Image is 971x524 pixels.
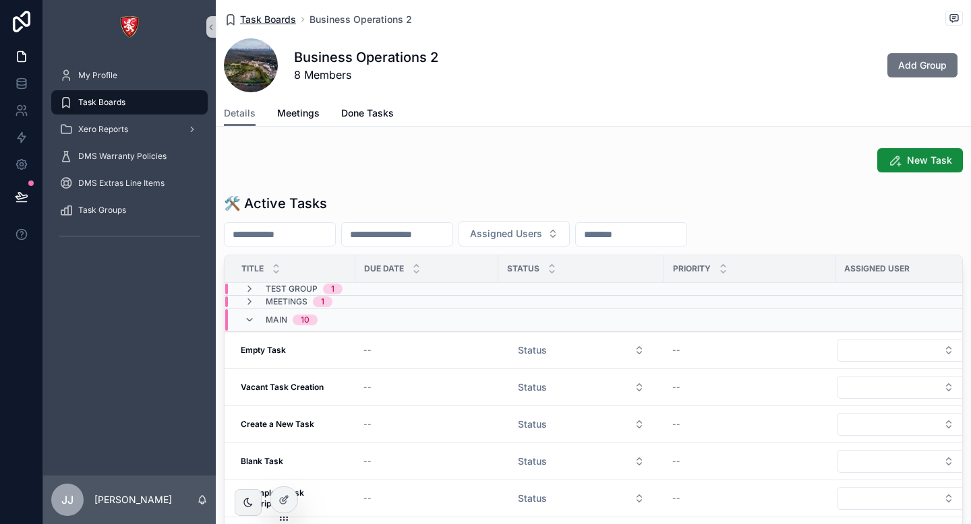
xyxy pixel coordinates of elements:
[224,13,296,26] a: Task Boards
[518,455,547,468] span: Status
[887,53,958,77] button: Add Group
[673,263,711,274] span: Priority
[51,144,208,168] a: DMS Warranty Policies
[78,124,128,135] span: Xero Reports
[506,412,656,437] a: Select Button
[119,16,140,38] img: App logo
[672,382,680,393] span: --
[672,419,680,430] span: --
[78,178,165,189] span: DMS Extras Line Items
[837,376,966,399] button: Select Button
[364,263,404,274] span: Due Date
[507,375,655,399] button: Select Button
[294,48,438,67] h1: Business Operations 2
[518,343,547,357] span: Status
[672,456,827,467] a: --
[363,493,372,504] span: --
[837,339,966,362] button: Select Button
[341,106,394,120] span: Done Tasks
[78,70,117,81] span: My Profile
[506,486,656,511] a: Select Button
[241,382,347,393] a: Vacant Task Creation
[506,374,656,400] a: Select Button
[837,413,966,436] button: Select Button
[459,221,570,247] button: Select Button
[341,101,394,128] a: Done Tasks
[672,345,680,356] span: --
[672,493,827,504] a: --
[506,337,656,363] a: Select Button
[224,194,327,213] h1: 🛠 Active Tasks
[363,345,490,356] a: --
[672,419,827,430] a: --
[836,412,966,436] a: Select Button
[78,151,167,162] span: DMS Warranty Policies
[836,449,966,473] a: Select Button
[837,487,966,510] button: Select Button
[241,419,347,430] a: Create a New Task
[241,419,314,429] strong: Create a New Task
[241,345,286,355] strong: Empty Task
[241,263,264,274] span: Title
[907,154,952,167] span: New Task
[844,263,910,274] span: Assigned User
[78,205,126,216] span: Task Groups
[224,106,256,120] span: Details
[363,456,372,467] span: --
[837,450,966,473] button: Select Button
[241,488,306,509] strong: Incomplete Task Description
[266,284,318,294] span: Test Group
[294,67,438,83] span: 8 Members
[506,449,656,474] a: Select Button
[51,117,208,141] a: Xero Reports
[61,492,73,508] span: JJ
[363,419,372,430] span: --
[241,382,324,392] strong: Vacant Task Creation
[836,375,966,399] a: Select Button
[51,171,208,195] a: DMS Extras Line Items
[241,345,347,356] a: Empty Task
[51,90,208,114] a: Task Boards
[518,381,547,394] span: Status
[672,382,827,393] a: --
[672,456,680,467] span: --
[331,284,334,294] div: 1
[470,227,542,240] span: Assigned Users
[224,101,256,127] a: Details
[363,493,490,504] a: --
[507,412,655,436] button: Select Button
[507,449,655,473] button: Select Button
[363,456,490,467] a: --
[266,315,287,325] span: MAIN
[507,338,655,362] button: Select Button
[877,148,963,172] button: New Task
[277,101,320,128] a: Meetings
[518,492,547,505] span: Status
[672,493,680,504] span: --
[836,486,966,511] a: Select Button
[898,59,947,72] span: Add Group
[241,456,347,467] a: Blank Task
[507,486,655,511] button: Select Button
[310,13,412,26] a: Business Operations 2
[266,296,307,307] span: Meetings
[301,315,310,325] div: 10
[363,382,372,393] span: --
[836,338,966,362] a: Select Button
[241,488,347,509] a: Incomplete Task Description
[518,418,547,431] span: Status
[363,382,490,393] a: --
[507,263,539,274] span: Status
[78,97,125,108] span: Task Boards
[51,63,208,88] a: My Profile
[672,345,827,356] a: --
[94,493,172,506] p: [PERSON_NAME]
[277,106,320,120] span: Meetings
[241,456,283,466] strong: Blank Task
[51,198,208,222] a: Task Groups
[363,345,372,356] span: --
[43,54,216,264] div: scrollable content
[240,13,296,26] span: Task Boards
[363,419,490,430] a: --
